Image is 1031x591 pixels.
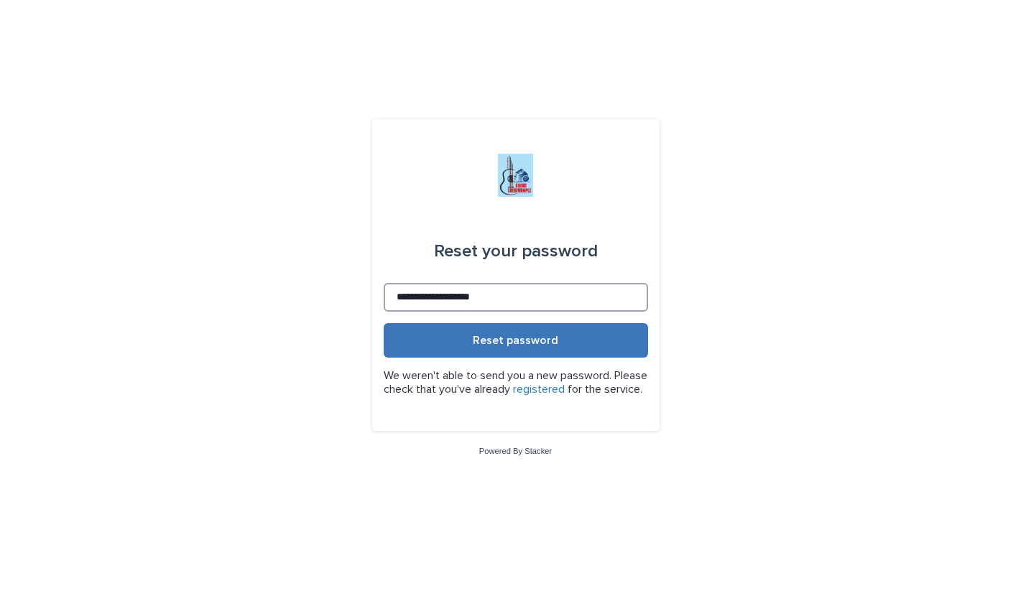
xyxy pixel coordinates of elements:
span: Reset password [473,335,558,346]
div: Reset your password [434,231,598,271]
a: registered [513,383,565,395]
a: Powered By Stacker [479,447,552,455]
p: We weren't able to send you a new password. Please check that you've already for the service. [384,369,648,396]
img: jxsLJbdS1eYBI7rVAS4p [498,154,532,197]
button: Reset password [384,323,648,358]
